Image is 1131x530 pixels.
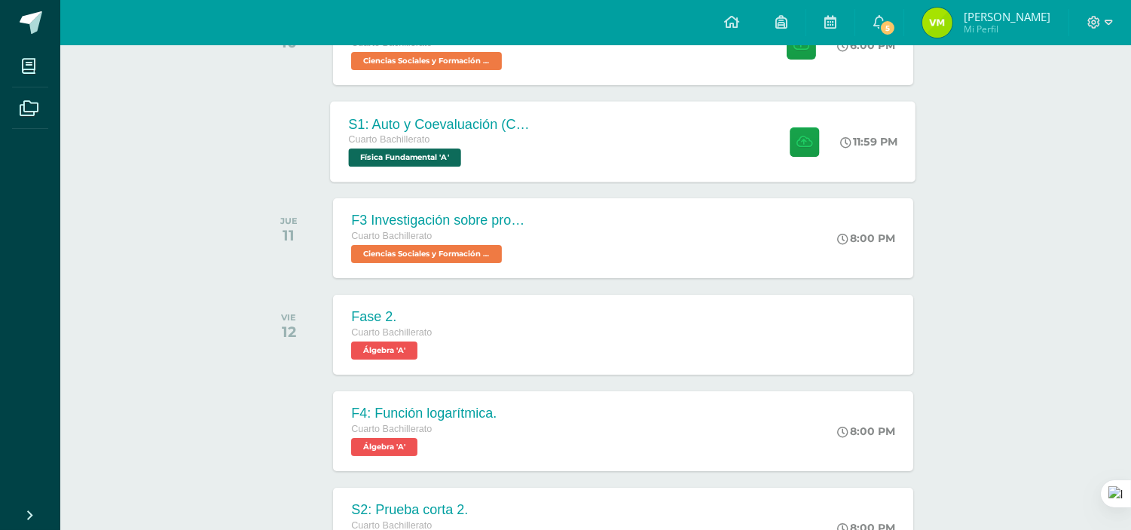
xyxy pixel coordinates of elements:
[841,135,898,149] div: 11:59 PM
[351,245,502,263] span: Ciencias Sociales y Formación Ciudadana 'A'
[351,438,417,456] span: Álgebra 'A'
[280,226,298,244] div: 11
[837,231,895,245] div: 8:00 PM
[280,216,298,226] div: JUE
[837,424,895,438] div: 8:00 PM
[351,309,432,325] div: Fase 2.
[351,502,468,518] div: S2: Prueba corta 2.
[349,116,531,132] div: S1: Auto y Coevaluación (Conceptos básicos)
[351,327,432,338] span: Cuarto Bachillerato
[922,8,952,38] img: 5d4f4f75997f86f07a70ca24e1922a41.png
[964,9,1050,24] span: [PERSON_NAME]
[351,231,432,241] span: Cuarto Bachillerato
[349,134,430,145] span: Cuarto Bachillerato
[964,23,1050,35] span: Mi Perfil
[351,406,497,421] div: F4: Función logarítmica.
[351,213,532,228] div: F3 Investigación sobre problemas de salud mental como fenómeno social
[351,52,502,70] span: Ciencias Sociales y Formación Ciudadana 'A'
[281,312,296,323] div: VIE
[351,342,417,360] span: Álgebra 'A'
[879,20,896,36] span: 5
[349,149,461,167] span: Física Fundamental 'A'
[351,424,432,434] span: Cuarto Bachillerato
[281,323,296,341] div: 12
